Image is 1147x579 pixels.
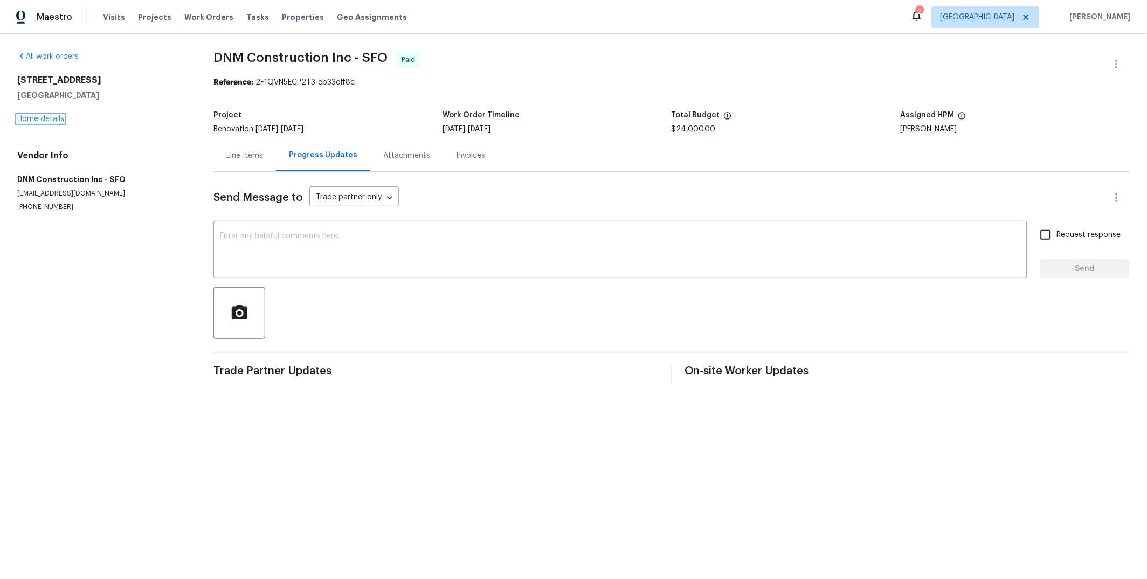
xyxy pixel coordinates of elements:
[184,12,233,23] span: Work Orders
[213,111,241,119] h5: Project
[901,125,1130,133] div: [PERSON_NAME]
[468,125,490,133] span: [DATE]
[37,12,72,23] span: Maestro
[103,12,125,23] span: Visits
[17,203,188,212] p: [PHONE_NUMBER]
[255,125,278,133] span: [DATE]
[443,125,490,133] span: -
[17,115,64,123] a: Home details
[213,366,658,376] span: Trade Partner Updates
[17,53,79,60] a: All work orders
[672,125,716,133] span: $24,000.00
[916,6,923,17] div: 2
[456,150,485,161] div: Invoices
[213,79,253,86] b: Reference:
[226,150,263,161] div: Line Items
[138,12,171,23] span: Projects
[213,125,303,133] span: Renovation
[17,150,188,161] h4: Vendor Info
[443,125,465,133] span: [DATE]
[17,75,188,86] h2: [STREET_ADDRESS]
[1066,12,1131,23] span: [PERSON_NAME]
[289,150,357,161] div: Progress Updates
[309,189,399,207] div: Trade partner only
[281,125,303,133] span: [DATE]
[255,125,303,133] span: -
[17,189,188,198] p: [EMAIL_ADDRESS][DOMAIN_NAME]
[383,150,430,161] div: Attachments
[17,174,188,185] h5: DNM Construction Inc - SFO
[672,111,720,119] h5: Total Budget
[337,12,407,23] span: Geo Assignments
[941,12,1015,23] span: [GEOGRAPHIC_DATA]
[213,192,303,203] span: Send Message to
[685,366,1130,376] span: On-site Worker Updates
[901,111,955,119] h5: Assigned HPM
[282,12,324,23] span: Properties
[958,111,966,125] span: The hpm assigned to this work order.
[402,54,419,65] span: Paid
[246,13,269,21] span: Tasks
[443,111,520,119] h5: Work Order Timeline
[17,90,188,101] h5: [GEOGRAPHIC_DATA]
[213,51,388,64] span: DNM Construction Inc - SFO
[723,111,732,125] span: The total cost of line items that have been proposed by Opendoor. This sum includes line items th...
[1057,229,1121,241] span: Request response
[213,77,1130,88] div: 2F1QVN5ECP2T3-eb33cff8c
